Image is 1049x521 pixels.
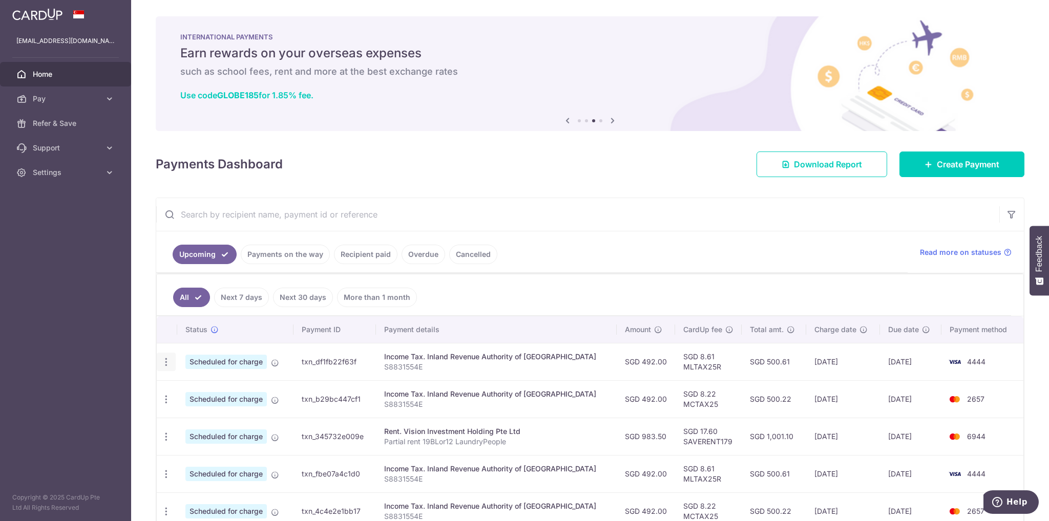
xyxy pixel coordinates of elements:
img: Bank Card [945,430,965,443]
td: SGD 492.00 [617,455,675,492]
span: Total amt. [750,324,784,335]
a: Create Payment [899,151,1024,177]
th: Payment details [376,316,617,343]
td: SGD 492.00 [617,380,675,418]
a: Payments on the way [241,245,330,264]
td: [DATE] [880,343,941,380]
button: Feedback - Show survey [1030,226,1049,295]
img: Bank Card [945,505,965,517]
div: Income Tax. Inland Revenue Authority of [GEOGRAPHIC_DATA] [384,501,609,511]
td: SGD 17.60 SAVERENT179 [675,418,742,455]
td: [DATE] [806,343,879,380]
img: Bank Card [945,356,965,368]
span: Scheduled for charge [185,504,267,518]
input: Search by recipient name, payment id or reference [156,198,999,231]
span: Home [33,69,100,79]
td: SGD 8.61 MLTAX25R [675,343,742,380]
img: Bank Card [945,468,965,480]
a: Recipient paid [334,245,397,264]
td: SGD 500.22 [742,380,806,418]
a: Overdue [402,245,445,264]
span: 4444 [967,469,985,478]
span: Refer & Save [33,118,100,128]
p: Partial rent 19BLor12 LaundryPeople [384,437,609,447]
span: 6944 [967,432,985,441]
td: [DATE] [806,418,879,455]
td: SGD 983.50 [617,418,675,455]
span: Create Payment [937,158,999,170]
a: Read more on statuses [920,247,1012,257]
div: Income Tax. Inland Revenue Authority of [GEOGRAPHIC_DATA] [384,464,609,474]
p: S8831554E [384,362,609,372]
span: Feedback [1035,236,1044,272]
p: S8831554E [384,474,609,484]
span: Scheduled for charge [185,392,267,406]
span: 4444 [967,357,985,366]
a: Upcoming [173,245,237,264]
td: SGD 492.00 [617,343,675,380]
span: Scheduled for charge [185,355,267,369]
a: All [173,288,210,307]
td: txn_fbe07a4c1d0 [293,455,376,492]
span: Read more on statuses [920,247,1001,257]
span: Status [185,324,207,335]
p: INTERNATIONAL PAYMENTS [180,33,1000,41]
img: International Payment Banner [156,16,1024,131]
h4: Payments Dashboard [156,155,283,173]
td: txn_345732e009e [293,418,376,455]
h6: such as school fees, rent and more at the best exchange rates [180,66,1000,78]
div: Income Tax. Inland Revenue Authority of [GEOGRAPHIC_DATA] [384,389,609,399]
span: Pay [33,94,100,104]
a: Next 30 days [273,288,333,307]
a: Next 7 days [214,288,269,307]
span: Scheduled for charge [185,467,267,481]
span: Scheduled for charge [185,429,267,444]
h5: Earn rewards on your overseas expenses [180,45,1000,61]
td: SGD 1,001.10 [742,418,806,455]
th: Payment method [941,316,1023,343]
div: Income Tax. Inland Revenue Authority of [GEOGRAPHIC_DATA] [384,352,609,362]
td: SGD 8.22 MCTAX25 [675,380,742,418]
p: [EMAIL_ADDRESS][DOMAIN_NAME] [16,36,115,46]
img: CardUp [12,8,62,20]
span: Amount [625,324,651,335]
iframe: Opens a widget where you can find more information [983,490,1039,516]
td: [DATE] [880,418,941,455]
div: Rent. Vision Investment Holding Pte Ltd [384,426,609,437]
td: txn_b29bc447cf1 [293,380,376,418]
td: [DATE] [806,455,879,492]
a: Use codeGLOBE185for 1.85% fee. [180,90,313,100]
img: Bank Card [945,393,965,405]
span: Download Report [794,158,862,170]
p: S8831554E [384,399,609,409]
td: txn_df1fb22f63f [293,343,376,380]
span: CardUp fee [683,324,722,335]
span: 2657 [967,395,984,403]
a: Cancelled [449,245,497,264]
span: Charge date [814,324,856,335]
a: More than 1 month [337,288,417,307]
th: Payment ID [293,316,376,343]
b: GLOBE185 [217,90,259,100]
td: [DATE] [806,380,879,418]
td: SGD 8.61 MLTAX25R [675,455,742,492]
td: SGD 500.61 [742,455,806,492]
td: [DATE] [880,380,941,418]
span: Support [33,143,100,153]
span: 2657 [967,507,984,515]
span: Due date [888,324,919,335]
td: SGD 500.61 [742,343,806,380]
span: Settings [33,167,100,178]
td: [DATE] [880,455,941,492]
a: Download Report [757,151,887,177]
